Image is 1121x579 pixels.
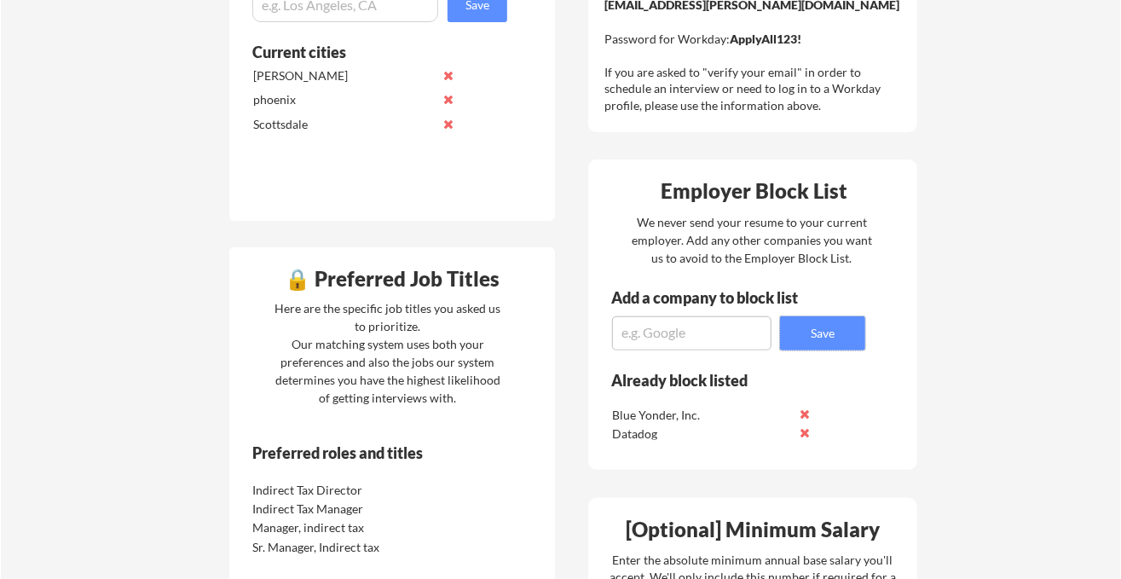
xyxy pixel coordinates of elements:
div: Already block listed [611,373,842,388]
div: Sr. Manager, Indirect tax [252,539,432,556]
div: Blue Yonder, Inc. [612,407,792,424]
button: Save [780,316,865,350]
div: Employer Block List [595,181,912,201]
div: 🔒 Preferred Job Titles [234,269,551,289]
strong: ApplyAll123! [730,32,801,46]
div: phoenix [253,91,433,108]
div: [PERSON_NAME] [253,67,433,84]
div: Add a company to block list [611,290,824,305]
div: Here are the specific job titles you asked us to prioritize. Our matching system uses both your p... [270,299,505,407]
div: [Optional] Minimum Salary [594,519,911,540]
div: Manager, indirect tax [252,519,432,536]
div: We never send your resume to your current employer. Add any other companies you want us to avoid ... [630,213,873,267]
div: Indirect Tax Director [252,482,432,499]
div: Preferred roles and titles [252,445,484,460]
div: Current cities [252,44,488,60]
div: Datadog [612,426,792,443]
div: Indirect Tax Manager [252,501,432,518]
div: Scottsdale [253,116,433,133]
